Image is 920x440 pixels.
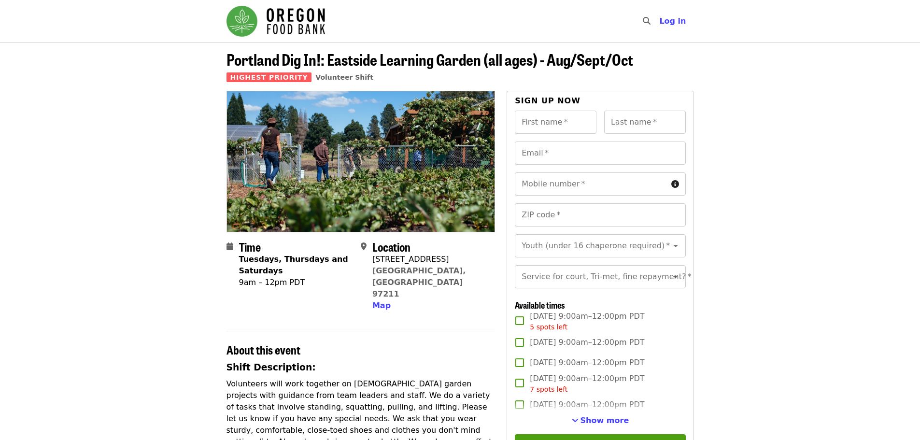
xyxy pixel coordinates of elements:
span: [DATE] 9:00am–12:00pm PDT [530,357,644,369]
span: Map [372,301,391,310]
span: 5 spots left [530,323,567,331]
input: Mobile number [515,172,667,196]
a: [GEOGRAPHIC_DATA], [GEOGRAPHIC_DATA] 97211 [372,266,466,298]
span: Portland Dig In!: Eastside Learning Garden (all ages) - Aug/Sept/Oct [226,48,633,71]
span: Log in [659,16,686,26]
span: Available times [515,298,565,311]
i: search icon [643,16,651,26]
input: ZIP code [515,203,685,227]
span: [DATE] 9:00am–12:00pm PDT [530,311,644,332]
span: Time [239,238,261,255]
strong: Shift Description: [226,362,316,372]
input: First name [515,111,596,134]
input: Last name [604,111,686,134]
strong: Tuesdays, Thursdays and Saturdays [239,255,348,275]
span: Highest Priority [226,72,312,82]
i: calendar icon [226,242,233,251]
button: Map [372,300,391,312]
div: 9am – 12pm PDT [239,277,353,288]
i: map-marker-alt icon [361,242,367,251]
span: About this event [226,341,300,358]
div: [STREET_ADDRESS] [372,254,487,265]
span: [DATE] 9:00am–12:00pm PDT [530,399,644,411]
span: [DATE] 9:00am–12:00pm PDT [530,373,644,395]
span: Sign up now [515,96,580,105]
input: Search [656,10,664,33]
span: Show more [580,416,629,425]
span: 7 spots left [530,385,567,393]
i: circle-info icon [671,180,679,189]
button: Open [669,270,682,284]
button: Open [669,239,682,253]
button: See more timeslots [572,415,629,426]
span: Location [372,238,410,255]
input: Email [515,142,685,165]
a: Volunteer Shift [315,73,373,81]
img: Oregon Food Bank - Home [226,6,325,37]
img: Portland Dig In!: Eastside Learning Garden (all ages) - Aug/Sept/Oct organized by Oregon Food Bank [227,91,495,231]
span: [DATE] 9:00am–12:00pm PDT [530,337,644,348]
button: Log in [651,12,694,31]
